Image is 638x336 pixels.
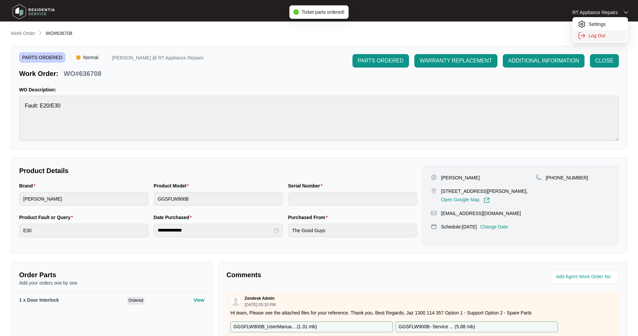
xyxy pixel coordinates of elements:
[154,182,192,189] label: Product Model
[294,9,299,15] span: check-circle
[154,214,194,221] label: Date Purchased
[441,223,477,230] p: Schedule: [DATE]
[233,323,317,331] p: GGSFLW900B_UserManua... ( 1.31 mb )
[589,32,623,39] p: Log Out
[9,30,36,37] a: Work Order
[441,210,521,217] p: [EMAIL_ADDRESS][DOMAIN_NAME]
[226,270,418,280] p: Comments
[245,296,274,301] p: Zendesk Admin
[556,273,615,281] input: Add Agent Work Order No.
[80,52,101,62] span: Normal
[11,30,35,37] p: Work Order
[480,223,508,230] p: Change Date
[19,224,148,237] input: Product Fault or Query
[19,297,59,303] span: 1 x Door Interlock
[302,9,345,15] span: Ticket parts ordered!
[431,188,437,194] img: map-pin
[19,86,619,93] p: WO Description:
[546,174,588,181] p: [PHONE_NUMBER]
[19,270,204,280] p: Order Parts
[19,96,619,141] textarea: Fault: E20/E30
[194,297,204,303] p: View
[231,296,241,306] img: user.svg
[624,11,628,14] img: dropdown arrow
[572,9,618,16] p: RT Appliance Repairs
[399,323,475,331] p: GGSFLW900B- Service ... ( 5.88 mb )
[352,54,409,68] button: PARTS ORDERED
[288,192,417,206] input: Serial Number
[64,69,101,78] p: WO#636708
[358,57,404,65] span: PARTS ORDERED
[19,69,58,78] p: Work Order:
[590,54,619,68] button: CLOSE
[19,52,65,62] span: PARTS ORDERED
[10,2,57,22] img: residentia service logo
[127,297,145,305] span: Ordered
[154,192,283,206] input: Product Model
[431,210,437,216] img: map-pin
[19,166,417,175] p: Product Details
[414,54,497,68] button: WARRANTY REPLACEMENT
[288,214,331,221] label: Purchased From
[76,55,80,59] img: Vercel Logo
[112,55,203,62] p: [PERSON_NAME] @ RT Appliance Repairs
[441,188,528,195] p: [STREET_ADDRESS][PERSON_NAME],
[230,309,615,316] p: Hi team, Please see the attached files for your reference. Thank you. Best Regards, Jaz 1300 114 ...
[431,174,437,180] img: user-pin
[536,174,542,180] img: map-pin
[158,227,273,234] input: Date Purchased
[38,30,43,36] img: chevron-right
[19,214,76,221] label: Product Fault or Query
[503,54,585,68] button: ADDITIONAL INFORMATION
[508,57,579,65] span: ADDITIONAL INFORMATION
[578,20,586,28] img: settings icon
[441,174,480,181] p: [PERSON_NAME]
[288,224,417,237] input: Purchased From
[46,31,72,36] span: WO#636708
[578,32,586,40] img: settings icon
[19,280,204,286] p: Add your orders one by one
[484,197,490,203] img: Link-External
[19,182,38,189] label: Brand
[19,192,148,206] input: Brand
[288,182,325,189] label: Serial Number
[420,57,492,65] span: WARRANTY REPLACEMENT
[589,21,623,28] p: Settings
[441,197,489,203] a: Open Google Map
[595,57,613,65] span: CLOSE
[245,303,275,307] p: [DATE] 03:10 PM
[431,223,437,229] img: map-pin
